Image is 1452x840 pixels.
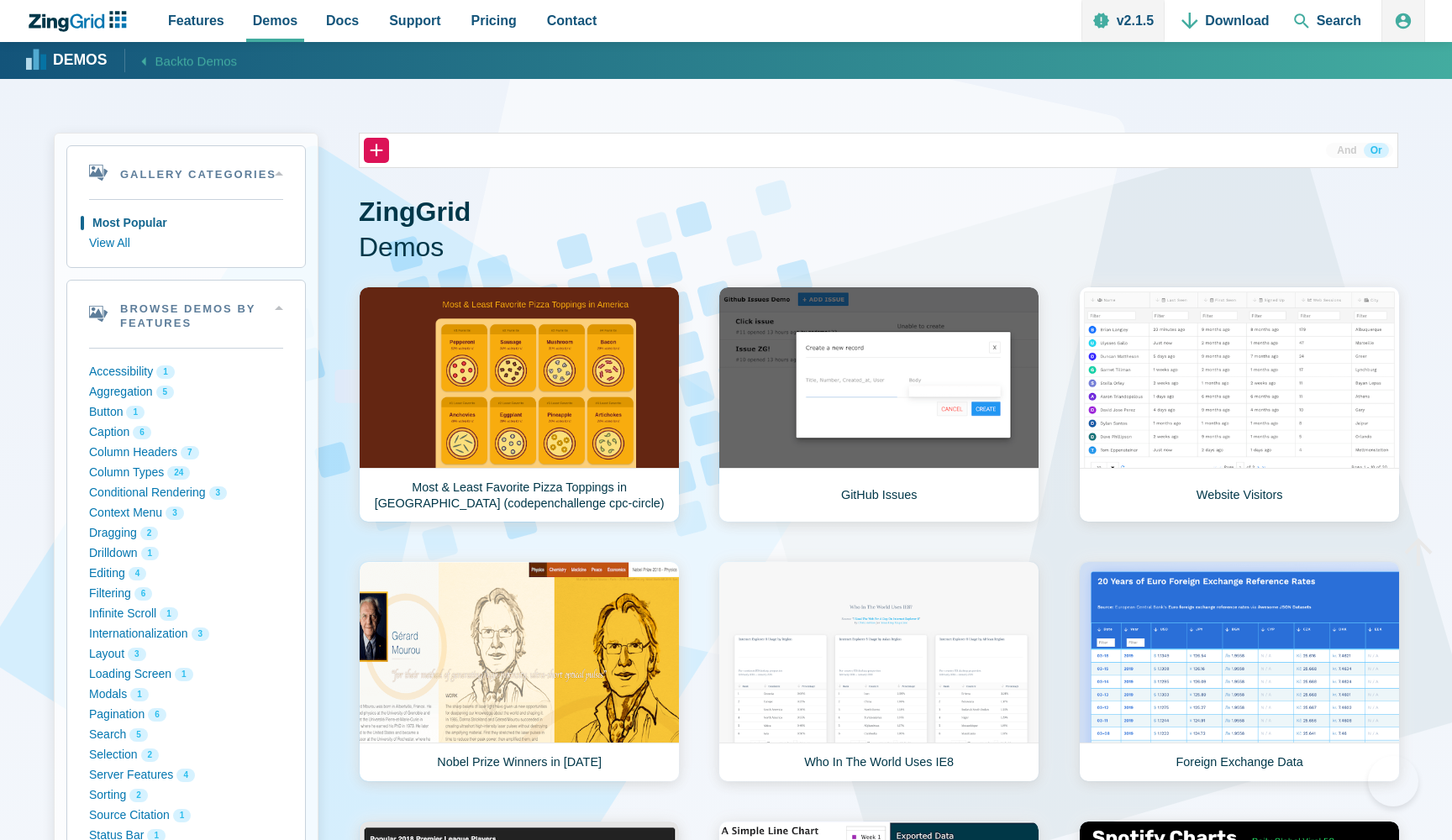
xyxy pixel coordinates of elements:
button: Loading Screen 1 [89,664,283,685]
button: Button 1 [89,402,283,423]
span: Pricing [471,9,517,32]
button: Internationalization 3 [89,624,283,644]
button: Caption 6 [89,423,283,443]
span: Docs [326,9,359,32]
a: Website Visitors [1079,286,1400,522]
button: View All [89,234,283,254]
a: Foreign Exchange Data [1079,561,1400,782]
summary: Browse Demos By Features [67,281,305,348]
button: Column Headers 7 [89,443,283,463]
iframe: Toggle Customer Support [1368,756,1418,806]
a: Most & Least Favorite Pizza Toppings in [GEOGRAPHIC_DATA] (codepenchallenge cpc-circle) [359,286,680,522]
button: Modals 1 [89,685,283,705]
button: Filtering 6 [89,584,283,604]
span: Demos [359,230,1398,265]
a: Nobel Prize Winners in [DATE] [359,561,680,782]
a: GitHub Issues [718,286,1039,522]
span: Features [168,9,224,32]
a: Backto Demos [124,49,238,71]
strong: ZingGrid [359,197,471,227]
a: ZingChart Logo. Click to return to the homepage [27,11,135,32]
button: And [1330,143,1363,158]
button: Server Features 4 [89,765,283,785]
button: Source Citation 1 [89,806,283,826]
button: Pagination 6 [89,705,283,725]
button: Accessibility 1 [89,362,283,382]
span: Back [155,50,238,71]
button: Infinite Scroll 1 [89,604,283,624]
a: Demos [29,48,108,73]
button: Drilldown 1 [89,543,283,564]
button: Most Popular [89,213,283,234]
button: Column Types 24 [89,463,283,483]
button: Conditional Rendering 3 [89,483,283,503]
button: Editing 4 [89,564,283,584]
button: Sorting 2 [89,785,283,806]
button: Selection 2 [89,745,283,765]
span: Demos [253,9,297,32]
strong: Demos [53,53,108,68]
a: Who In The World Uses IE8 [718,561,1039,782]
button: + [364,138,389,163]
summary: Gallery Categories [67,146,305,199]
span: Support [389,9,440,32]
button: Dragging 2 [89,523,283,543]
span: Contact [547,9,597,32]
button: Context Menu 3 [89,503,283,523]
button: Aggregation 5 [89,382,283,402]
button: Layout 3 [89,644,283,664]
span: to Demos [183,54,237,68]
button: Search 5 [89,725,283,745]
button: Or [1364,143,1389,158]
